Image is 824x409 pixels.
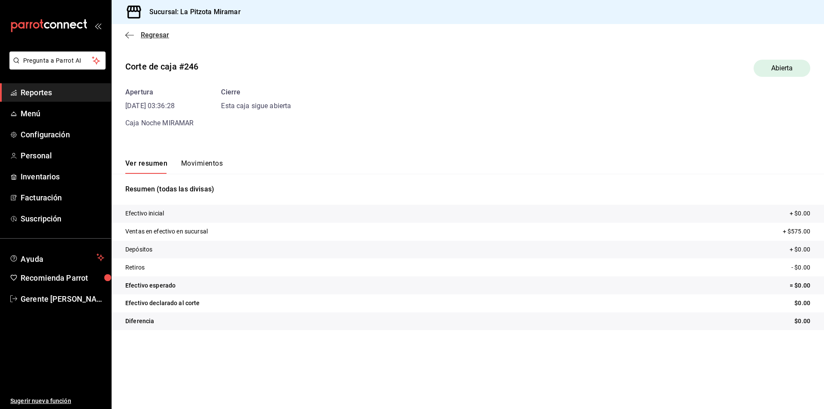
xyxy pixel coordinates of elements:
div: Apertura [125,87,194,97]
div: Cierre [221,87,291,97]
span: Reportes [21,87,104,98]
p: + $575.00 [783,227,810,236]
button: open_drawer_menu [94,22,101,29]
span: Recomienda Parrot [21,272,104,284]
span: Configuración [21,129,104,140]
span: Inventarios [21,171,104,182]
p: + $0.00 [790,245,810,254]
h3: Sucursal: La Pitzota Miramar [142,7,241,17]
time: [DATE] 03:36:28 [125,101,194,111]
button: Regresar [125,31,169,39]
span: Regresar [141,31,169,39]
p: Diferencia [125,317,154,326]
p: $0.00 [794,299,810,308]
p: Ventas en efectivo en sucursal [125,227,208,236]
div: navigation tabs [125,159,223,174]
span: Pregunta a Parrot AI [23,56,92,65]
div: Esta caja sigue abierta [221,101,291,111]
button: Movimientos [181,159,223,174]
p: Depósitos [125,245,152,254]
span: Personal [21,150,104,161]
p: Efectivo inicial [125,209,164,218]
p: $0.00 [794,317,810,326]
p: = $0.00 [790,281,810,290]
p: + $0.00 [790,209,810,218]
span: Gerente [PERSON_NAME] [21,293,104,305]
p: Retiros [125,263,145,272]
div: Corte de caja #246 [125,60,198,73]
a: Pregunta a Parrot AI [6,62,106,71]
span: Caja Noche MIRAMAR [125,119,194,127]
button: Pregunta a Parrot AI [9,52,106,70]
p: Efectivo esperado [125,281,176,290]
p: - $0.00 [791,263,810,272]
span: Abierta [766,63,798,73]
p: Efectivo declarado al corte [125,299,200,308]
span: Facturación [21,192,104,203]
span: Menú [21,108,104,119]
span: Suscripción [21,213,104,224]
p: Resumen (todas las divisas) [125,184,810,194]
button: Ver resumen [125,159,167,174]
span: Ayuda [21,252,93,263]
span: Sugerir nueva función [10,397,104,406]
